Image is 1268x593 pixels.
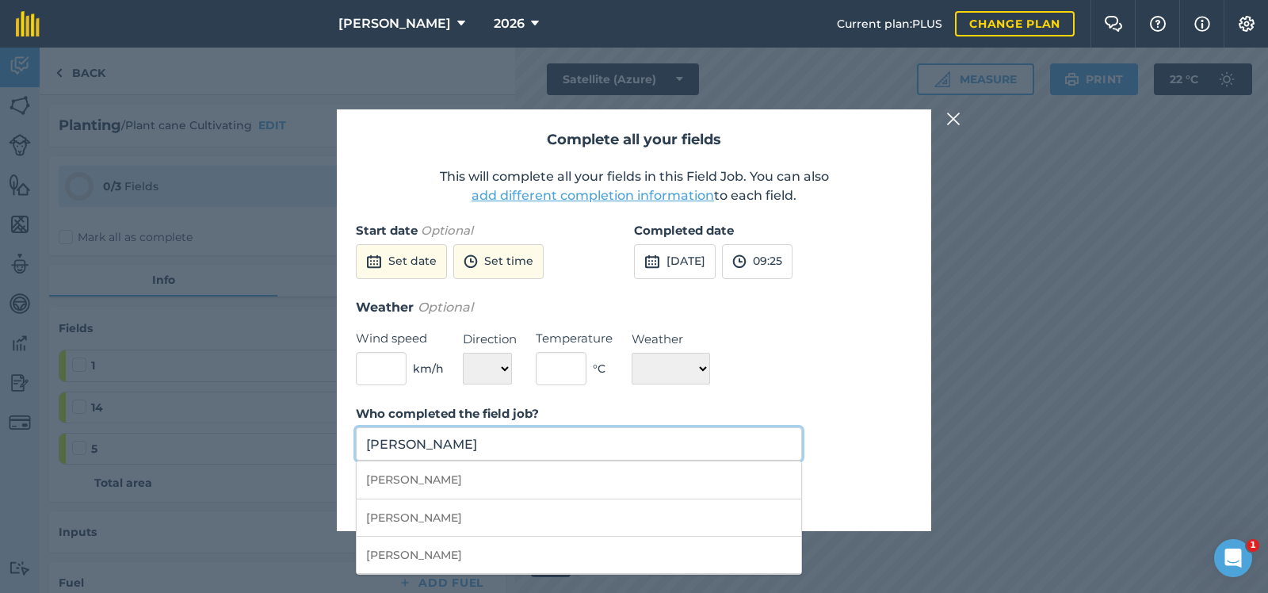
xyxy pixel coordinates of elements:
[593,360,605,377] span: ° C
[955,11,1075,36] a: Change plan
[421,223,473,238] em: Optional
[1194,14,1210,33] img: svg+xml;base64,PHN2ZyB4bWxucz0iaHR0cDovL3d3dy53My5vcmcvMjAwMC9zdmciIHdpZHRoPSIxNyIgaGVpZ2h0PSIxNy...
[357,499,801,537] li: [PERSON_NAME]
[722,244,792,279] button: 09:25
[634,223,734,238] strong: Completed date
[463,330,517,349] label: Direction
[464,252,478,271] img: svg+xml;base64,PD94bWwgdmVyc2lvbj0iMS4wIiBlbmNvZGluZz0idXRmLTgiPz4KPCEtLSBHZW5lcmF0b3I6IEFkb2JlIE...
[453,244,544,279] button: Set time
[494,14,525,33] span: 2026
[644,252,660,271] img: svg+xml;base64,PD94bWwgdmVyc2lvbj0iMS4wIiBlbmNvZGluZz0idXRmLTgiPz4KPCEtLSBHZW5lcmF0b3I6IEFkb2JlIE...
[1237,16,1256,32] img: A cog icon
[356,297,912,318] h3: Weather
[1148,16,1167,32] img: A question mark icon
[837,15,942,33] span: Current plan : PLUS
[356,167,912,205] p: This will complete all your fields in this Field Job. You can also to each field.
[472,186,714,205] button: add different completion information
[1247,539,1259,552] span: 1
[732,252,747,271] img: svg+xml;base64,PD94bWwgdmVyc2lvbj0iMS4wIiBlbmNvZGluZz0idXRmLTgiPz4KPCEtLSBHZW5lcmF0b3I6IEFkb2JlIE...
[634,244,716,279] button: [DATE]
[356,128,912,151] h2: Complete all your fields
[16,11,40,36] img: fieldmargin Logo
[338,14,451,33] span: [PERSON_NAME]
[536,329,613,348] label: Temperature
[418,300,473,315] em: Optional
[356,223,418,238] strong: Start date
[366,252,382,271] img: svg+xml;base64,PD94bWwgdmVyc2lvbj0iMS4wIiBlbmNvZGluZz0idXRmLTgiPz4KPCEtLSBHZW5lcmF0b3I6IEFkb2JlIE...
[413,360,444,377] span: km/h
[946,109,961,128] img: svg+xml;base64,PHN2ZyB4bWxucz0iaHR0cDovL3d3dy53My5vcmcvMjAwMC9zdmciIHdpZHRoPSIyMiIgaGVpZ2h0PSIzMC...
[1214,539,1252,577] iframe: Intercom live chat
[356,244,447,279] button: Set date
[632,330,710,349] label: Weather
[1104,16,1123,32] img: Two speech bubbles overlapping with the left bubble in the forefront
[357,461,801,499] li: [PERSON_NAME]
[356,406,539,421] strong: Who completed the field job?
[356,329,444,348] label: Wind speed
